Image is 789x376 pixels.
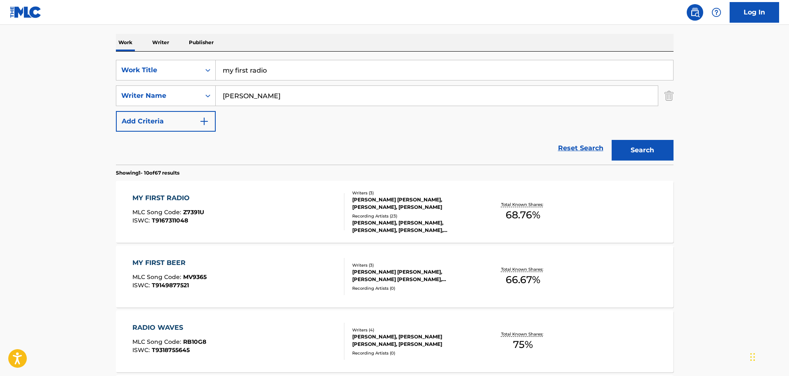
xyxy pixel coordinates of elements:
[750,345,755,369] div: Drag
[132,273,183,281] span: MLC Song Code :
[199,116,209,126] img: 9d2ae6d4665cec9f34b9.svg
[183,273,207,281] span: MV9365
[708,4,725,21] div: Help
[116,34,135,51] p: Work
[132,208,183,216] span: MLC Song Code :
[711,7,721,17] img: help
[152,217,188,224] span: T9167311048
[116,246,674,307] a: MY FIRST BEERMLC Song Code:MV9365ISWC:T9149877521Writers (3)[PERSON_NAME] [PERSON_NAME], [PERSON_...
[116,60,674,165] form: Search Form
[612,140,674,161] button: Search
[10,6,42,18] img: MLC Logo
[513,337,533,352] span: 75 %
[352,213,477,219] div: Recording Artists ( 23 )
[116,169,179,177] p: Showing 1 - 10 of 67 results
[352,196,477,211] div: [PERSON_NAME] [PERSON_NAME], [PERSON_NAME], [PERSON_NAME]
[687,4,703,21] a: Public Search
[506,272,540,287] span: 66.67 %
[183,338,206,345] span: RB10G8
[352,262,477,268] div: Writers ( 3 )
[132,258,207,268] div: MY FIRST BEER
[748,336,789,376] iframe: Chat Widget
[352,219,477,234] div: [PERSON_NAME], [PERSON_NAME], [PERSON_NAME], [PERSON_NAME], [PERSON_NAME], [PERSON_NAME]
[132,346,152,354] span: ISWC :
[150,34,172,51] p: Writer
[690,7,700,17] img: search
[152,281,189,289] span: T9149877521
[352,333,477,348] div: [PERSON_NAME], [PERSON_NAME] [PERSON_NAME], [PERSON_NAME]
[186,34,216,51] p: Publisher
[664,85,674,106] img: Delete Criterion
[352,350,477,356] div: Recording Artists ( 0 )
[501,266,545,272] p: Total Known Shares:
[554,139,608,157] a: Reset Search
[116,310,674,372] a: RADIO WAVESMLC Song Code:RB10G8ISWC:T9318755645Writers (4)[PERSON_NAME], [PERSON_NAME] [PERSON_NA...
[132,193,204,203] div: MY FIRST RADIO
[132,323,206,333] div: RADIO WAVES
[501,201,545,208] p: Total Known Shares:
[121,65,195,75] div: Work Title
[506,208,540,222] span: 68.76 %
[132,338,183,345] span: MLC Song Code :
[352,190,477,196] div: Writers ( 3 )
[116,181,674,243] a: MY FIRST RADIOMLC Song Code:Z7391UISWC:T9167311048Writers (3)[PERSON_NAME] [PERSON_NAME], [PERSON...
[501,331,545,337] p: Total Known Shares:
[132,217,152,224] span: ISWC :
[183,208,204,216] span: Z7391U
[352,285,477,291] div: Recording Artists ( 0 )
[352,327,477,333] div: Writers ( 4 )
[730,2,779,23] a: Log In
[116,111,216,132] button: Add Criteria
[352,268,477,283] div: [PERSON_NAME] [PERSON_NAME], [PERSON_NAME] [PERSON_NAME], [PERSON_NAME]
[132,281,152,289] span: ISWC :
[152,346,190,354] span: T9318755645
[121,91,195,101] div: Writer Name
